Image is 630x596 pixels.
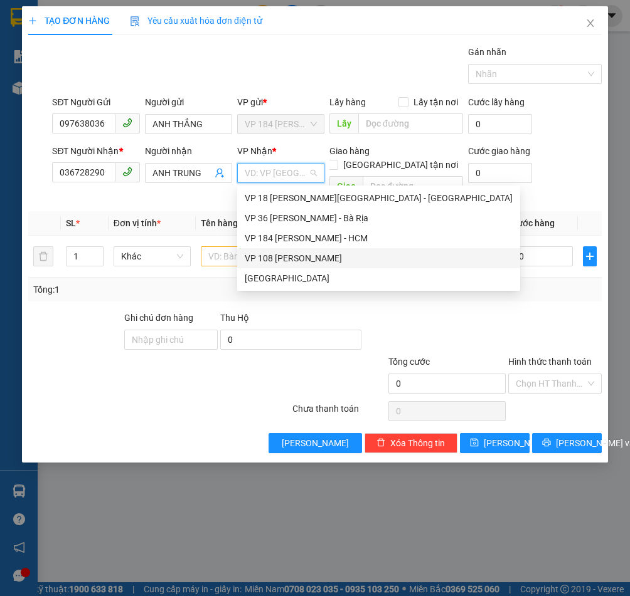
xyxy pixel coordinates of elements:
span: printer [542,438,551,448]
div: VP 184 Nguyễn Văn Trỗi - HCM [237,228,520,248]
input: Dọc đường [358,113,463,133]
span: [PERSON_NAME] [484,436,551,450]
input: Dọc đường [363,176,463,196]
span: Xóa Thông tin [390,436,445,450]
label: Hình thức thanh toán [508,357,592,367]
div: VP gửi [237,95,324,109]
button: [PERSON_NAME] [269,433,362,453]
div: 0916555484 [120,56,221,73]
span: DĐ: [120,80,138,93]
span: Gửi: [11,12,30,25]
div: 0909993709 [11,71,111,88]
span: Giao [329,176,363,196]
span: user-add [215,168,225,178]
span: close [585,18,595,28]
div: VP 36 [PERSON_NAME] - Bà Rịa [245,211,513,225]
span: Tổng cước [388,357,430,367]
span: TẠO ĐƠN HÀNG [28,16,110,26]
span: phone [122,118,132,128]
div: VP 18 [PERSON_NAME][GEOGRAPHIC_DATA] - [GEOGRAPHIC_DATA] [245,191,513,205]
button: Close [573,6,608,41]
div: VP 184 [PERSON_NAME] - HCM [11,11,111,56]
span: [PERSON_NAME] [282,436,349,450]
div: [GEOGRAPHIC_DATA] [245,271,513,285]
span: Khác [121,247,184,266]
div: VP 184 [PERSON_NAME] - HCM [245,231,513,245]
div: Người nhận [145,144,232,158]
div: VP 18 Nguyễn Thái Bình - Quận 1 [237,188,520,208]
span: VPVT [138,73,185,95]
div: CHÚ THANH [11,56,111,71]
span: VP Nhận [237,146,272,156]
span: VP 184 Nguyễn Văn Trỗi - HCM [245,115,317,133]
img: icon [130,16,140,26]
span: plus [584,251,596,261]
button: delete [33,246,53,266]
span: save [470,438,479,448]
div: SĐT Người Gửi [52,95,139,109]
input: Ghi chú đơn hàng [124,330,218,350]
label: Cước giao hàng [468,146,530,156]
span: Lấy hàng [329,97,366,107]
span: Tên hàng [201,218,242,228]
span: Đơn vị tính [114,218,161,228]
div: Người gửi [145,95,232,109]
button: save[PERSON_NAME] [460,433,530,453]
label: Cước lấy hàng [468,97,525,107]
span: [GEOGRAPHIC_DATA] tận nơi [338,158,463,172]
span: plus [28,16,37,25]
span: SL [66,218,76,228]
input: Cước giao hàng [468,163,532,183]
label: Ghi chú đơn hàng [124,313,193,323]
div: SĐT Người Nhận [52,144,139,158]
button: deleteXóa Thông tin [365,433,458,453]
button: printer[PERSON_NAME] và In [532,433,602,453]
div: Chưa thanh toán [291,402,387,424]
span: Nhận: [120,12,150,25]
span: Cước hàng [511,218,555,228]
span: delete [376,438,385,448]
div: VP 108 [PERSON_NAME] [245,251,513,265]
span: Giao hàng [329,146,370,156]
span: Thu Hộ [220,313,249,323]
span: phone [122,167,132,177]
div: Tổng: 1 [33,283,245,296]
span: Lấy tận nơi [408,95,463,109]
div: VP 36 Lê Thành Duy - Bà Rịa [237,208,520,228]
span: Lấy [329,113,358,133]
span: Yêu cầu xuất hóa đơn điện tử [130,16,262,26]
label: Gán nhãn [468,47,506,57]
input: VD: Bàn, Ghế [201,246,279,266]
div: Long hải [237,268,520,288]
button: plus [583,246,597,266]
div: VP 108 [PERSON_NAME] [120,11,221,41]
input: Cước lấy hàng [468,114,532,134]
div: VP 108 Lê Hồng Phong - Vũng Tàu [237,248,520,268]
div: [PERSON_NAME] [120,41,221,56]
